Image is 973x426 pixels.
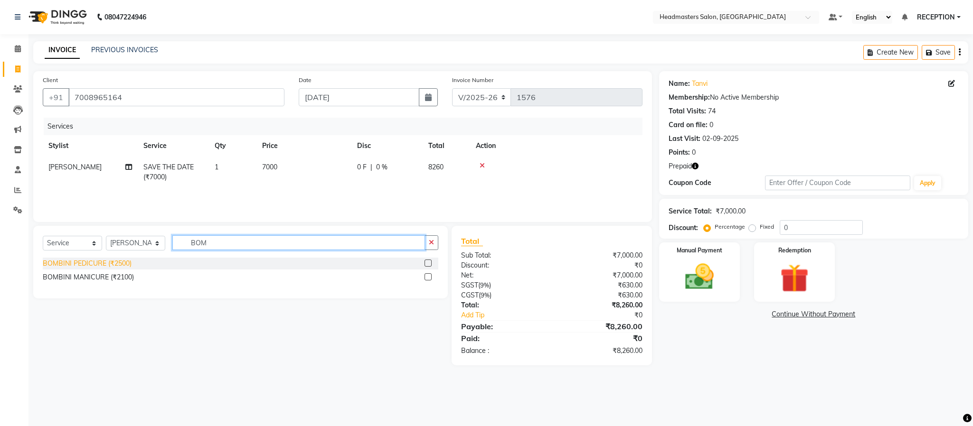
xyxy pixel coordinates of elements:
label: Invoice Number [452,76,493,84]
div: Discount: [669,223,698,233]
div: ₹7,000.00 [716,206,746,216]
div: 02-09-2025 [702,134,738,144]
a: Add Tip [454,310,568,320]
a: PREVIOUS INVOICES [91,46,158,54]
label: Redemption [778,246,811,255]
div: Last Visit: [669,134,700,144]
label: Date [299,76,312,84]
div: ₹0 [552,333,650,344]
a: Tanvi [692,79,708,89]
span: Total [461,236,483,246]
div: ₹630.00 [552,290,650,300]
th: Price [256,135,351,157]
label: Manual Payment [677,246,722,255]
th: Total [423,135,470,157]
div: Points: [669,148,690,157]
span: 9% [481,291,490,299]
th: Disc [351,135,423,157]
button: Save [922,45,955,60]
div: Balance : [454,346,552,356]
span: RECEPTION [917,12,955,22]
span: SAVE THE DATE (₹7000) [143,163,194,181]
div: Coupon Code [669,178,765,188]
th: Qty [209,135,256,157]
th: Stylist [43,135,138,157]
div: Net: [454,270,552,280]
div: ₹0 [568,310,649,320]
div: Sub Total: [454,250,552,260]
div: ₹8,260.00 [552,300,650,310]
div: ( ) [454,280,552,290]
label: Percentage [715,222,745,231]
label: Client [43,76,58,84]
div: Card on file: [669,120,708,130]
span: 0 F [357,162,367,172]
span: 8260 [428,163,444,171]
span: 1 [215,163,218,171]
button: Apply [914,176,941,190]
input: Enter Offer / Coupon Code [765,176,910,190]
img: _gift.svg [771,260,818,296]
th: Action [470,135,642,157]
button: Create New [863,45,918,60]
div: Service Total: [669,206,712,216]
input: Search or Scan [172,235,425,250]
span: CGST [461,291,479,299]
span: 0 % [376,162,387,172]
img: logo [24,4,89,30]
img: _cash.svg [676,260,723,293]
div: Services [44,118,650,135]
span: SGST [461,281,478,289]
div: Membership: [669,93,710,102]
div: ₹630.00 [552,280,650,290]
input: Search by Name/Mobile/Email/Code [68,88,284,106]
a: INVOICE [45,42,80,59]
div: Paid: [454,333,552,344]
span: | [370,162,372,172]
div: ₹7,000.00 [552,250,650,260]
div: ₹0 [552,260,650,270]
div: Discount: [454,260,552,270]
button: +91 [43,88,69,106]
div: 0 [709,120,713,130]
span: [PERSON_NAME] [48,163,102,171]
th: Service [138,135,209,157]
div: Total Visits: [669,106,706,116]
div: Total: [454,300,552,310]
div: BOMBINI MANICURE (₹2100) [43,272,134,282]
div: ( ) [454,290,552,300]
a: Continue Without Payment [661,309,966,319]
span: 7000 [262,163,277,171]
div: ₹7,000.00 [552,270,650,280]
label: Fixed [760,222,774,231]
div: Name: [669,79,690,89]
div: BOMBINI PEDICURE (₹2500) [43,259,132,269]
span: 9% [480,281,489,289]
div: ₹8,260.00 [552,346,650,356]
span: Prepaid [669,161,692,171]
div: ₹8,260.00 [552,321,650,332]
div: 74 [708,106,716,116]
div: Payable: [454,321,552,332]
div: 0 [692,148,696,157]
div: No Active Membership [669,93,959,102]
b: 08047224946 [104,4,146,30]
